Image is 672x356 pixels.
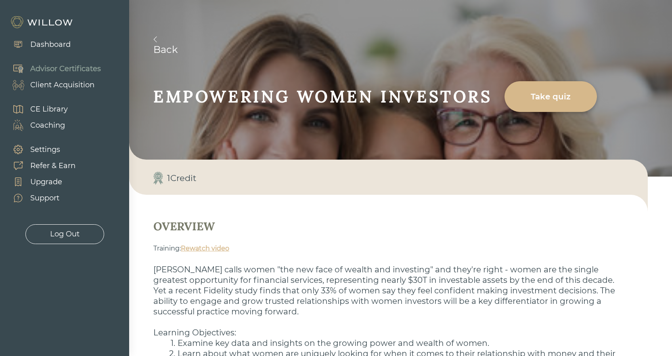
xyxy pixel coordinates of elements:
[153,219,624,234] div: OVERVIEW
[30,160,75,171] div: Refer & Earn
[30,144,60,155] div: Settings
[30,120,65,131] div: Coaching
[153,36,672,55] a: Back
[4,101,68,117] a: CE Library
[30,63,101,74] div: Advisor Certificates
[4,77,101,93] a: Client Acquisition
[4,174,75,190] a: Upgrade
[30,80,94,91] div: Client Acquisition
[181,244,229,252] a: Rewatch video
[30,104,68,115] div: CE Library
[153,327,624,338] p: Learning Objectives:
[153,244,636,253] div: Training:
[4,117,68,133] a: Coaching
[514,85,588,108] div: Take quiz
[153,86,492,107] div: EMPOWERING WOMEN INVESTORS
[153,264,624,317] p: [PERSON_NAME] calls women "the new face of wealth and investing" and they're right - women are th...
[153,36,157,42] img: <
[30,39,71,50] div: Dashboard
[30,177,62,187] div: Upgrade
[4,36,71,53] a: Dashboard
[4,141,75,158] a: Settings
[4,158,75,174] a: Refer & Earn
[4,61,101,77] a: Advisor Certificates
[10,16,75,29] img: Willow
[167,172,197,185] div: 1 Credit
[50,229,80,240] div: Log Out
[30,193,59,204] div: Support
[165,338,624,348] li: Examine key data and insights on the growing power and wealth of women.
